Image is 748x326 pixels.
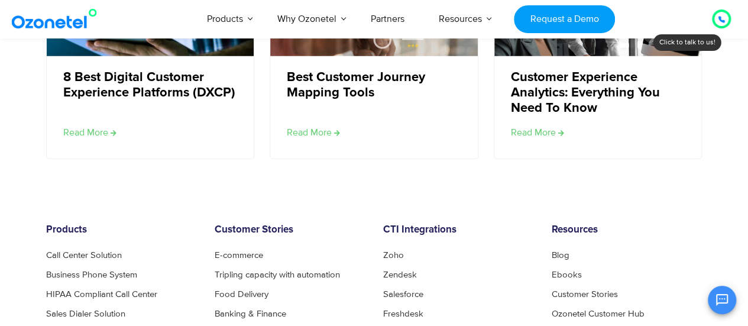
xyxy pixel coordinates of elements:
[287,70,460,101] a: Best Customer Journey Mapping Tools
[215,251,263,260] a: E-commerce
[46,270,137,279] a: Business Phone System
[552,251,569,260] a: Blog
[383,251,404,260] a: Zoho
[552,224,702,236] h6: Resources
[215,290,268,299] a: Food Delivery
[215,270,340,279] a: Tripling capacity with automation
[383,224,534,236] h6: CTI Integrations
[514,5,615,33] a: Request a Demo
[46,290,157,299] a: HIPAA Compliant Call Center
[63,125,116,140] a: Read more about 8 Best Digital Customer Experience Platforms (DXCP)
[552,270,582,279] a: Ebooks
[287,125,340,140] a: Read more about Best Customer Journey Mapping Tools
[46,309,125,318] a: Sales Dialer Solution
[383,270,417,279] a: Zendesk
[215,309,286,318] a: Banking & Finance
[708,286,736,314] button: Open chat
[383,290,423,299] a: Salesforce
[46,251,122,260] a: Call Center Solution
[46,224,197,236] h6: Products
[552,309,645,318] a: Ozonetel Customer Hub
[511,70,684,117] a: Customer Experience Analytics: Everything You Need To Know
[63,70,237,101] a: 8 Best Digital Customer Experience Platforms (DXCP)
[383,309,423,318] a: Freshdesk
[511,125,564,140] a: Read more about Customer Experience Analytics: Everything You Need To Know
[215,224,365,236] h6: Customer Stories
